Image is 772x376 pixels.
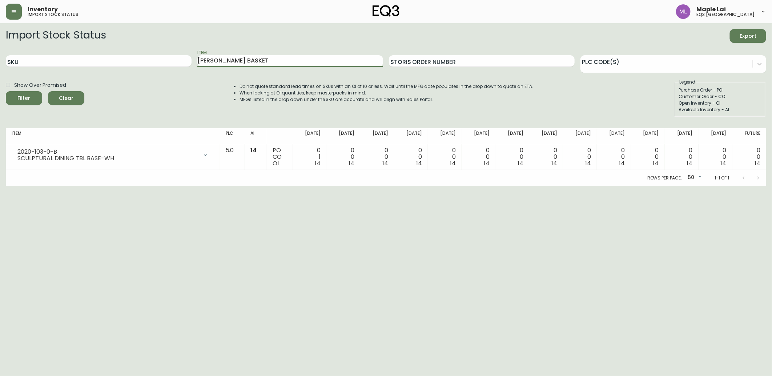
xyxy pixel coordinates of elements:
th: Item [6,128,220,144]
span: 14 [518,159,523,167]
div: 0 0 [535,147,557,167]
div: 0 0 [501,147,523,167]
button: Filter [6,91,42,105]
div: PO CO [273,147,287,167]
span: Clear [54,94,79,103]
div: Purchase Order - PO [679,87,761,93]
div: 0 0 [569,147,591,167]
td: 5.0 [220,144,245,170]
div: SCULPTURAL DINING TBL BASE-WH [17,155,198,162]
button: Clear [48,91,84,105]
th: PLC [220,128,245,144]
th: [DATE] [293,128,326,144]
img: logo [373,5,399,17]
th: [DATE] [360,128,394,144]
th: [DATE] [563,128,597,144]
span: 14 [586,159,591,167]
th: [DATE] [495,128,529,144]
span: 14 [450,159,456,167]
span: OI [273,159,279,167]
h5: eq3 [GEOGRAPHIC_DATA] [696,12,755,17]
span: Maple Lai [696,7,726,12]
th: [DATE] [428,128,462,144]
li: MFGs listed in the drop down under the SKU are accurate and will align with Sales Portal. [240,96,533,103]
div: Available Inventory - AI [679,106,761,113]
th: [DATE] [699,128,732,144]
th: [DATE] [529,128,563,144]
div: 0 0 [434,147,456,167]
button: Export [730,29,766,43]
li: When looking at OI quantities, keep masterpacks in mind. [240,90,533,96]
div: 2020-103-0-B [17,149,198,155]
th: [DATE] [394,128,428,144]
span: 14 [551,159,557,167]
div: 0 1 [298,147,321,167]
img: 61e28cffcf8cc9f4e300d877dd684943 [676,4,691,19]
th: [DATE] [462,128,495,144]
th: [DATE] [326,128,360,144]
div: 0 0 [467,147,490,167]
div: 50 [685,172,703,184]
div: 0 0 [603,147,625,167]
legend: Legend [679,79,696,85]
p: 1-1 of 1 [715,175,729,181]
span: 14 [382,159,388,167]
span: 14 [416,159,422,167]
div: 0 0 [332,147,354,167]
th: Future [732,128,766,144]
span: Export [736,32,760,41]
div: Open Inventory - OI [679,100,761,106]
h5: import stock status [28,12,78,17]
th: [DATE] [597,128,631,144]
span: 14 [653,159,659,167]
div: 0 0 [637,147,659,167]
div: 0 0 [704,147,727,167]
th: [DATE] [665,128,699,144]
span: 14 [484,159,490,167]
span: 14 [721,159,727,167]
div: 0 0 [400,147,422,167]
span: Inventory [28,7,58,12]
span: 14 [687,159,693,167]
p: Rows per page: [647,175,682,181]
div: 0 0 [738,147,760,167]
span: 14 [315,159,321,167]
div: Customer Order - CO [679,93,761,100]
th: AI [245,128,267,144]
li: Do not quote standard lead times on SKUs with an OI of 10 or less. Wait until the MFG date popula... [240,83,533,90]
div: 0 0 [671,147,693,167]
span: 14 [250,146,257,154]
div: 0 0 [366,147,388,167]
h2: Import Stock Status [6,29,106,43]
span: 14 [349,159,354,167]
span: 14 [755,159,760,167]
th: [DATE] [631,128,665,144]
span: 14 [619,159,625,167]
span: Show Over Promised [14,81,66,89]
div: 2020-103-0-BSCULPTURAL DINING TBL BASE-WH [12,147,214,163]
